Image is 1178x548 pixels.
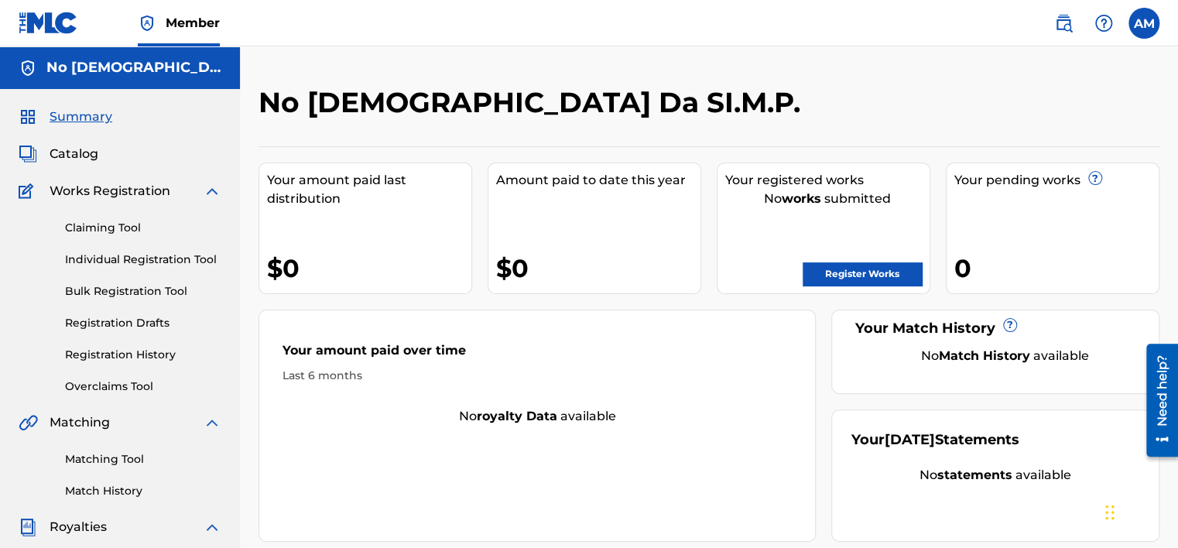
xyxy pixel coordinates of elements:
a: Individual Registration Tool [65,252,221,268]
span: Summary [50,108,112,126]
div: No available [871,347,1139,365]
div: Your registered works [725,171,930,190]
span: Works Registration [50,182,170,200]
h5: No Gud Da SI.M.P. [46,59,221,77]
img: Matching [19,413,38,432]
div: 0 [954,251,1159,286]
a: Claiming Tool [65,220,221,236]
iframe: Chat Widget [1101,474,1178,548]
a: Bulk Registration Tool [65,283,221,300]
h2: No [DEMOGRAPHIC_DATA] Da SI.M.P. [259,85,808,120]
div: No available [259,407,815,426]
a: Register Works [803,262,922,286]
img: Top Rightsholder [138,14,156,33]
div: Last 6 months [283,368,792,384]
a: SummarySummary [19,108,112,126]
span: Matching [50,413,110,432]
strong: Match History [939,348,1030,363]
div: $0 [496,251,700,286]
img: Catalog [19,145,37,163]
div: Your amount paid last distribution [267,171,471,208]
img: Works Registration [19,182,39,200]
a: Match History [65,483,221,499]
div: $0 [267,251,471,286]
a: Public Search [1048,8,1079,39]
div: User Menu [1128,8,1159,39]
img: Royalties [19,518,37,536]
div: Your Match History [851,318,1139,339]
div: No available [851,466,1139,485]
strong: works [782,191,821,206]
img: expand [203,182,221,200]
a: CatalogCatalog [19,145,98,163]
span: ? [1089,172,1101,184]
div: Your Statements [851,430,1019,450]
span: Catalog [50,145,98,163]
img: search [1054,14,1073,33]
div: No submitted [725,190,930,208]
span: Royalties [50,518,107,536]
div: Your pending works [954,171,1159,190]
a: Overclaims Tool [65,378,221,395]
span: Member [166,14,220,32]
div: Amount paid to date this year [496,171,700,190]
img: MLC Logo [19,12,78,34]
span: ? [1004,319,1016,331]
a: Registration Drafts [65,315,221,331]
img: expand [203,413,221,432]
iframe: Resource Center [1135,338,1178,463]
img: Accounts [19,59,37,77]
a: Registration History [65,347,221,363]
div: Drag [1105,489,1115,536]
a: Matching Tool [65,451,221,468]
div: Help [1088,8,1119,39]
img: Summary [19,108,37,126]
strong: royalty data [477,409,557,423]
img: help [1094,14,1113,33]
div: Your amount paid over time [283,341,792,368]
strong: statements [937,468,1012,482]
img: expand [203,518,221,536]
span: [DATE] [885,431,935,448]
